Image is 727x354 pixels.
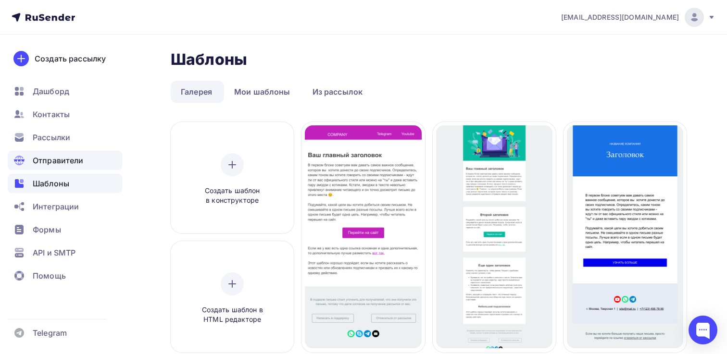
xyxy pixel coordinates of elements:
[302,81,373,103] a: Из рассылок
[171,50,247,69] h2: Шаблоны
[33,132,70,143] span: Рассылки
[33,270,66,281] span: Помощь
[35,53,106,64] div: Создать рассылку
[33,109,70,120] span: Контакты
[561,8,715,27] a: [EMAIL_ADDRESS][DOMAIN_NAME]
[8,82,122,101] a: Дашборд
[171,81,222,103] a: Галерея
[187,186,278,206] span: Создать шаблон в конструкторе
[33,224,61,235] span: Формы
[187,305,278,325] span: Создать шаблон в HTML редакторе
[33,201,79,212] span: Интеграции
[33,247,75,258] span: API и SMTP
[8,105,122,124] a: Контакты
[33,327,67,339] span: Telegram
[8,128,122,147] a: Рассылки
[8,220,122,239] a: Формы
[8,174,122,193] a: Шаблоны
[8,151,122,170] a: Отправители
[33,85,69,97] span: Дашборд
[561,12,679,22] span: [EMAIL_ADDRESS][DOMAIN_NAME]
[33,155,84,166] span: Отправители
[224,81,301,103] a: Мои шаблоны
[33,178,69,189] span: Шаблоны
